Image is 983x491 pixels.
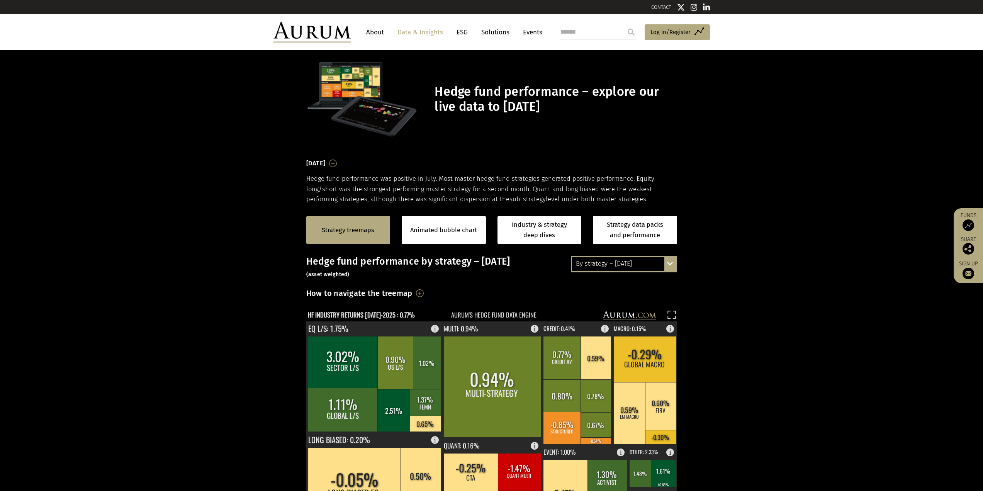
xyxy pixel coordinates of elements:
span: Log in/Register [650,27,691,37]
img: Twitter icon [677,3,685,11]
a: Log in/Register [645,24,710,41]
a: Strategy data packs and performance [593,216,677,244]
a: About [362,25,388,39]
a: Events [519,25,542,39]
a: Funds [958,212,979,231]
p: Hedge fund performance was positive in July. Most master hedge fund strategies generated positive... [306,174,677,204]
input: Submit [623,24,639,40]
h3: [DATE] [306,158,326,169]
h1: Hedge fund performance – explore our live data to [DATE] [435,84,675,114]
h3: Hedge fund performance by strategy – [DATE] [306,256,677,279]
img: Access Funds [963,219,974,231]
a: Strategy treemaps [322,225,374,235]
a: Sign up [958,260,979,279]
img: Linkedin icon [703,3,710,11]
img: Aurum [273,22,351,42]
a: Industry & strategy deep dives [497,216,582,244]
span: sub-strategy [509,195,546,203]
a: Data & Insights [394,25,447,39]
img: Instagram icon [691,3,698,11]
a: Solutions [477,25,513,39]
a: ESG [453,25,472,39]
img: Share this post [963,243,974,255]
div: By strategy – [DATE] [572,257,676,271]
a: CONTACT [651,4,671,10]
a: Animated bubble chart [410,225,477,235]
div: Share [958,237,979,255]
img: Sign up to our newsletter [963,268,974,279]
h3: How to navigate the treemap [306,287,413,300]
small: (asset weighted) [306,271,350,278]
